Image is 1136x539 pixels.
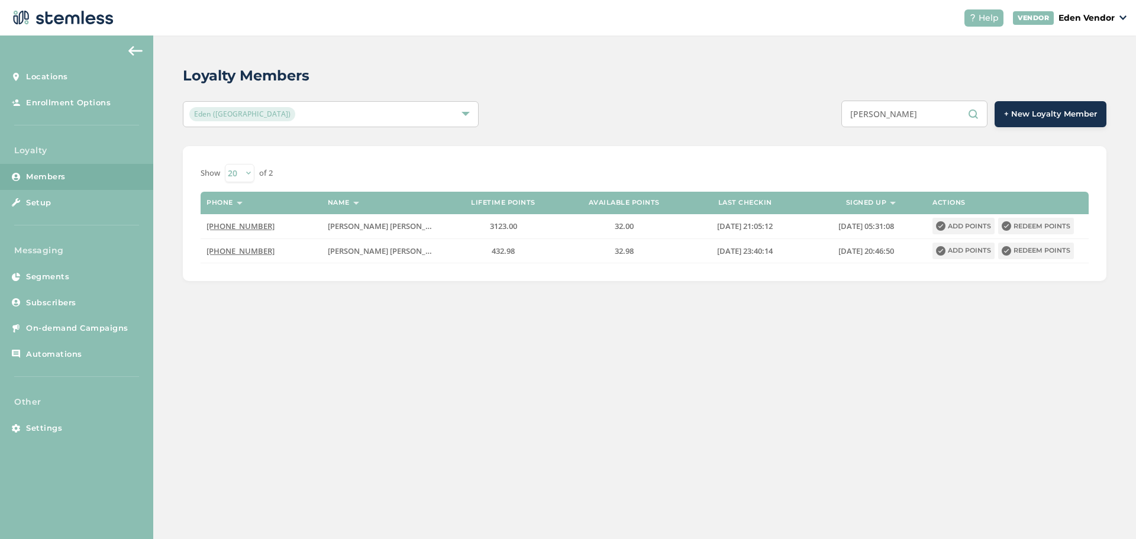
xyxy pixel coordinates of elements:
[471,199,535,206] label: Lifetime points
[26,322,128,334] span: On-demand Campaigns
[328,199,350,206] label: Name
[812,246,921,256] label: 2024-06-03 20:46:50
[492,246,515,256] span: 432.98
[9,6,114,30] img: logo-dark-0685b13c.svg
[237,202,243,205] img: icon-sort-1e1d7615.svg
[841,101,987,127] input: Search
[1058,12,1115,24] p: Eden Vendor
[26,171,66,183] span: Members
[570,221,679,231] label: 32.00
[927,192,1089,214] th: Actions
[979,12,999,24] span: Help
[26,348,82,360] span: Automations
[998,243,1074,259] button: Redeem points
[128,46,143,56] img: icon-arrow-back-accent-c549486e.svg
[183,65,309,86] h2: Loyalty Members
[969,14,976,21] img: icon-help-white-03924b79.svg
[846,199,887,206] label: Signed up
[206,246,315,256] label: (918) 759-8287
[259,167,273,179] label: of 2
[201,167,220,179] label: Show
[690,246,799,256] label: 2025-07-18 23:40:14
[890,202,896,205] img: icon-sort-1e1d7615.svg
[932,218,995,234] button: Add points
[1119,15,1127,20] img: icon_down-arrow-small-66adaf34.svg
[718,199,772,206] label: Last checkin
[932,243,995,259] button: Add points
[1013,11,1054,25] div: VENDOR
[589,199,660,206] label: Available points
[570,246,679,256] label: 32.98
[490,221,517,231] span: 3123.00
[26,297,76,309] span: Subscribers
[26,97,111,109] span: Enrollment Options
[353,202,359,205] img: icon-sort-1e1d7615.svg
[206,246,275,256] span: [PHONE_NUMBER]
[998,218,1074,234] button: Redeem points
[448,246,557,256] label: 432.98
[189,107,295,121] span: Eden ([GEOGRAPHIC_DATA])
[26,422,62,434] span: Settings
[328,221,437,231] label: Dalton Wesley Thompson
[26,271,69,283] span: Segments
[838,221,894,231] span: [DATE] 05:31:08
[1004,108,1097,120] span: + New Loyalty Member
[812,221,921,231] label: 2024-01-22 05:31:08
[1077,482,1136,539] iframe: Chat Widget
[206,221,315,231] label: (405) 308-9469
[328,246,437,256] label: Dalton Wes Thompson
[328,221,450,231] span: [PERSON_NAME] [PERSON_NAME]
[838,246,894,256] span: [DATE] 20:46:50
[717,246,773,256] span: [DATE] 23:40:14
[615,246,634,256] span: 32.98
[717,221,773,231] span: [DATE] 21:05:12
[690,221,799,231] label: 2023-12-18 21:05:12
[26,71,68,83] span: Locations
[26,197,51,209] span: Setup
[448,221,557,231] label: 3123.00
[206,221,275,231] span: [PHONE_NUMBER]
[328,246,450,256] span: [PERSON_NAME] [PERSON_NAME]
[206,199,233,206] label: Phone
[995,101,1106,127] button: + New Loyalty Member
[615,221,634,231] span: 32.00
